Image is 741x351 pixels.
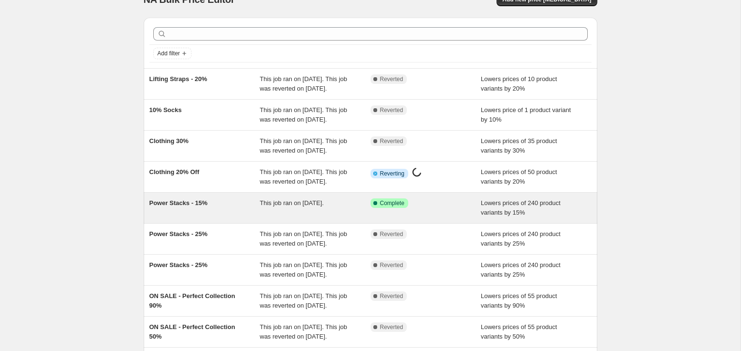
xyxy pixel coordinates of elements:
[260,323,347,340] span: This job ran on [DATE]. This job was reverted on [DATE].
[481,106,571,123] span: Lowers price of 1 product variant by 10%
[380,106,403,114] span: Reverted
[260,106,347,123] span: This job ran on [DATE]. This job was reverted on [DATE].
[380,323,403,331] span: Reverted
[481,199,561,216] span: Lowers prices of 240 product variants by 15%
[149,137,189,145] span: Clothing 30%
[481,75,557,92] span: Lowers prices of 10 product variants by 20%
[149,75,207,83] span: Lifting Straps - 20%
[380,170,404,177] span: Reverting
[380,261,403,269] span: Reverted
[260,261,347,278] span: This job ran on [DATE]. This job was reverted on [DATE].
[149,168,200,175] span: Clothing 20% Off
[481,261,561,278] span: Lowers prices of 240 product variants by 25%
[481,323,557,340] span: Lowers prices of 55 product variants by 50%
[149,106,182,114] span: 10% Socks
[481,230,561,247] span: Lowers prices of 240 product variants by 25%
[149,323,235,340] span: ON SALE - Perfect Collection 50%
[380,199,404,207] span: Complete
[380,230,403,238] span: Reverted
[380,137,403,145] span: Reverted
[260,230,347,247] span: This job ran on [DATE]. This job was reverted on [DATE].
[380,292,403,300] span: Reverted
[153,48,191,59] button: Add filter
[149,292,235,309] span: ON SALE - Perfect Collection 90%
[260,292,347,309] span: This job ran on [DATE]. This job was reverted on [DATE].
[149,261,208,268] span: Power Stacks - 25%
[260,75,347,92] span: This job ran on [DATE]. This job was reverted on [DATE].
[260,137,347,154] span: This job ran on [DATE]. This job was reverted on [DATE].
[260,168,347,185] span: This job ran on [DATE]. This job was reverted on [DATE].
[380,75,403,83] span: Reverted
[260,199,324,206] span: This job ran on [DATE].
[481,168,557,185] span: Lowers prices of 50 product variants by 20%
[149,199,208,206] span: Power Stacks - 15%
[158,50,180,57] span: Add filter
[149,230,208,237] span: Power Stacks - 25%
[481,137,557,154] span: Lowers prices of 35 product variants by 30%
[481,292,557,309] span: Lowers prices of 55 product variants by 90%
